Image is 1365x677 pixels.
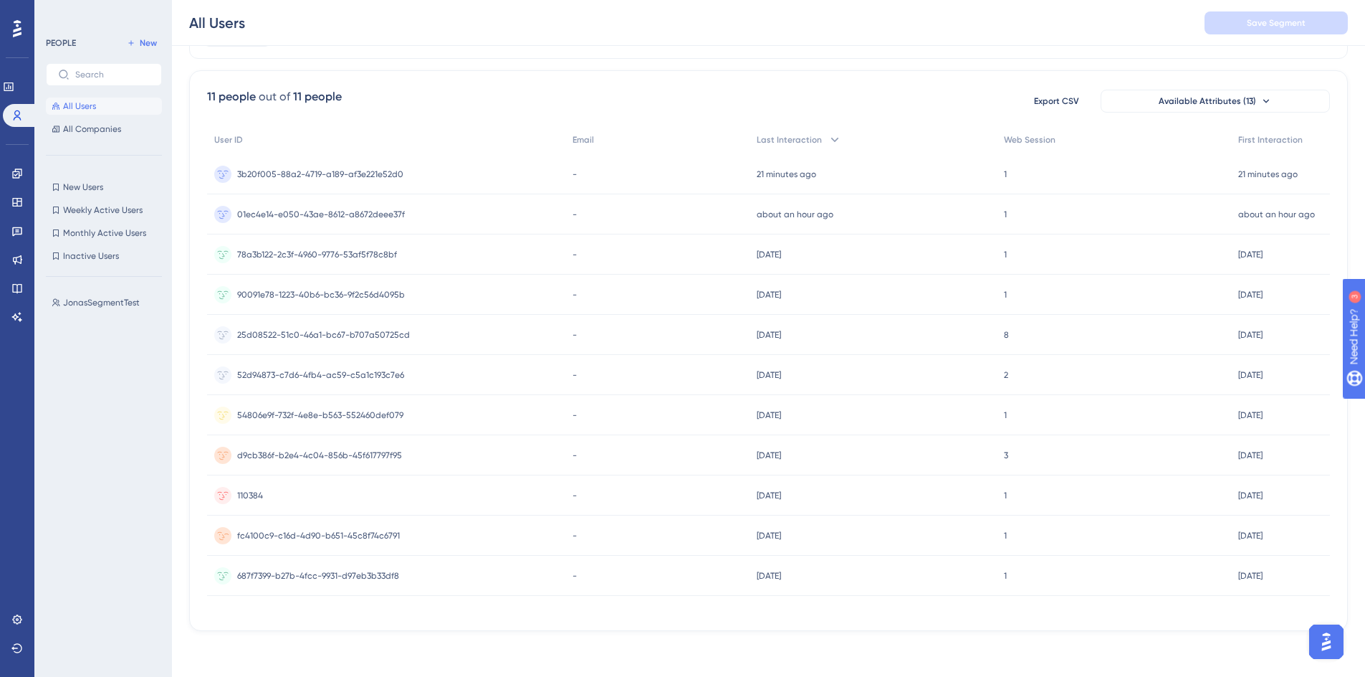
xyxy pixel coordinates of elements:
[1004,134,1055,146] span: Web Session
[63,123,121,135] span: All Companies
[1004,289,1007,300] span: 1
[757,531,781,541] time: [DATE]
[1004,490,1007,501] span: 1
[237,169,403,180] span: 3b20f005-88a2-4719-a189-af3e221e52d0
[1238,209,1315,219] time: about an hour ago
[573,289,577,300] span: -
[1004,409,1007,421] span: 1
[757,290,781,300] time: [DATE]
[757,491,781,501] time: [DATE]
[237,329,410,341] span: 25d08522-51c0-46a1-bc67-b707a50725cd
[1247,17,1306,29] span: Save Segment
[573,530,577,541] span: -
[1238,370,1263,380] time: [DATE]
[46,120,162,138] button: All Companies
[757,209,833,219] time: about an hour ago
[573,134,594,146] span: Email
[237,570,399,582] span: 687f7399-b27b-4fcc-9931-d97eb3b33df8
[46,98,162,115] button: All Users
[757,330,781,340] time: [DATE]
[1004,530,1007,541] span: 1
[63,227,146,239] span: Monthly Active Users
[237,289,405,300] span: 90091e78-1223-40b6-bc36-9f2c56d4095b
[573,450,577,461] span: -
[757,134,822,146] span: Last Interaction
[1101,90,1330,113] button: Available Attributes (13)
[46,247,162,265] button: Inactive Users
[207,88,256,105] div: 11 people
[63,100,96,112] span: All Users
[140,37,157,49] span: New
[573,409,577,421] span: -
[573,169,577,180] span: -
[757,571,781,581] time: [DATE]
[122,34,162,52] button: New
[1238,290,1263,300] time: [DATE]
[63,250,119,262] span: Inactive Users
[757,450,781,460] time: [DATE]
[573,209,577,220] span: -
[63,181,103,193] span: New Users
[1238,330,1263,340] time: [DATE]
[1004,249,1007,260] span: 1
[1238,250,1263,260] time: [DATE]
[237,249,397,260] span: 78a3b122-2c3f-4960-9776-53af5f78c8bf
[237,369,404,381] span: 52d94873-c7d6-4fb4-ac59-c5a1c193c7e6
[237,209,405,220] span: 01ec4e14-e050-43ae-8612-a8672deee37f
[573,369,577,381] span: -
[1020,90,1092,113] button: Export CSV
[1004,450,1008,461] span: 3
[46,179,162,196] button: New Users
[757,169,816,179] time: 21 minutes ago
[1159,95,1256,107] span: Available Attributes (13)
[46,294,171,311] button: JonasSegmentTest
[46,37,76,49] div: PEOPLE
[757,250,781,260] time: [DATE]
[259,88,290,105] div: out of
[293,88,342,105] div: 11 people
[46,224,162,242] button: Monthly Active Users
[1204,11,1348,34] button: Save Segment
[75,70,150,80] input: Search
[214,134,243,146] span: User ID
[63,297,140,308] span: JonasSegmentTest
[573,329,577,341] span: -
[573,570,577,582] span: -
[237,450,402,461] span: d9cb386f-b2e4-4c04-856b-45f617797f95
[1004,169,1007,180] span: 1
[189,13,245,33] div: All Users
[1004,329,1009,341] span: 8
[1238,491,1263,501] time: [DATE]
[46,202,162,219] button: Weekly Active Users
[1238,410,1263,420] time: [DATE]
[1034,95,1079,107] span: Export CSV
[1238,571,1263,581] time: [DATE]
[237,490,263,501] span: 110384
[1238,134,1303,146] span: First Interaction
[757,410,781,420] time: [DATE]
[237,409,403,421] span: 54806e9f-732f-4e8e-b563-552460def079
[1004,209,1007,220] span: 1
[34,4,90,21] span: Need Help?
[100,7,104,19] div: 3
[1238,169,1298,179] time: 21 minutes ago
[1004,570,1007,582] span: 1
[1238,531,1263,541] time: [DATE]
[63,204,143,216] span: Weekly Active Users
[1238,450,1263,460] time: [DATE]
[1004,369,1008,381] span: 2
[237,530,400,541] span: fc4100c9-c16d-4d90-b651-45c8f74c6791
[1305,620,1348,663] iframe: UserGuiding AI Assistant Launcher
[573,249,577,260] span: -
[573,490,577,501] span: -
[757,370,781,380] time: [DATE]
